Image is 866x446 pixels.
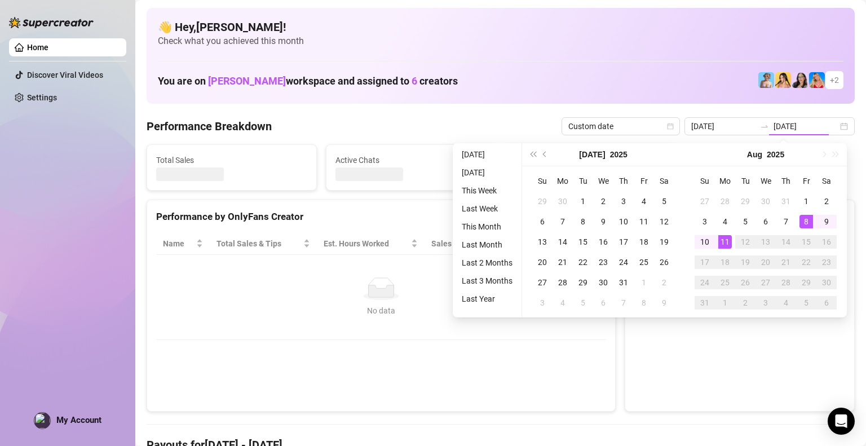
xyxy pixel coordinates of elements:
[758,72,774,88] img: Vanessa
[56,415,101,425] span: My Account
[210,233,317,255] th: Total Sales & Tips
[34,413,50,429] img: profilePics%2FuNVoXCLBn3WuyITLBfuw1qV2fuS2.jpeg
[147,118,272,134] h4: Performance Breakdown
[27,43,48,52] a: Home
[691,120,755,133] input: Start date
[760,122,769,131] span: swap-right
[667,123,674,130] span: calendar
[828,408,855,435] div: Open Intercom Messenger
[167,304,595,317] div: No data
[774,120,838,133] input: End date
[156,154,307,166] span: Total Sales
[27,93,57,102] a: Settings
[760,122,769,131] span: to
[163,237,194,250] span: Name
[568,118,673,135] span: Custom date
[425,233,506,255] th: Sales / Hour
[431,237,490,250] span: Sales / Hour
[158,35,843,47] span: Check what you achieved this month
[216,237,301,250] span: Total Sales & Tips
[335,154,487,166] span: Active Chats
[158,19,843,35] h4: 👋 Hey, [PERSON_NAME] !
[208,75,286,87] span: [PERSON_NAME]
[324,237,409,250] div: Est. Hours Worked
[809,72,825,88] img: Ashley
[515,154,666,166] span: Messages Sent
[830,74,839,86] span: + 2
[9,17,94,28] img: logo-BBDzfeDw.svg
[506,233,607,255] th: Chat Conversion
[158,75,458,87] h1: You are on workspace and assigned to creators
[156,233,210,255] th: Name
[634,209,845,224] div: Sales by OnlyFans Creator
[792,72,808,88] img: Sami
[412,75,417,87] span: 6
[156,209,606,224] div: Performance by OnlyFans Creator
[513,237,591,250] span: Chat Conversion
[775,72,791,88] img: Jocelyn
[27,70,103,80] a: Discover Viral Videos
